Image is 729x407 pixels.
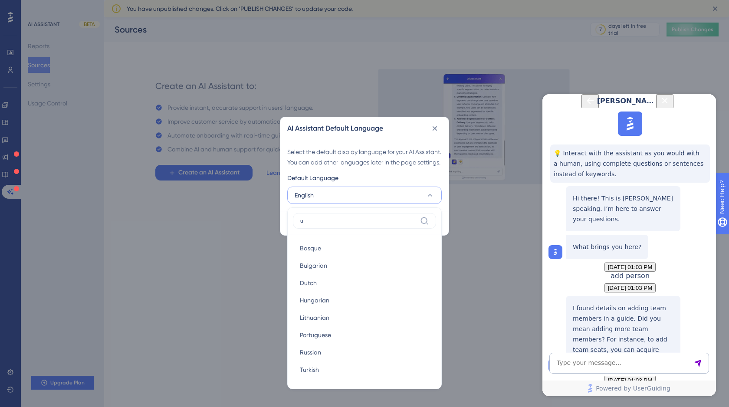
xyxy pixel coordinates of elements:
[300,330,331,340] span: Portuguese
[542,94,716,396] iframe: To enrich screen reader interactions, please activate Accessibility in Grammarly extension settings
[300,243,321,253] span: Basque
[300,312,329,323] span: Lithuanian
[300,364,319,375] span: Turkish
[295,190,314,200] span: English
[300,260,327,271] span: Bulgarian
[287,123,383,134] h2: AI Assistant Default Language
[287,173,338,183] span: Default Language
[300,217,417,224] input: Search...
[300,347,321,358] span: Russian
[300,295,329,305] span: Hungarian
[287,147,442,167] div: Select the default display language for your AI Assistant. You can add other languages later in t...
[300,278,317,288] span: Dutch
[20,2,54,13] span: Need Help?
